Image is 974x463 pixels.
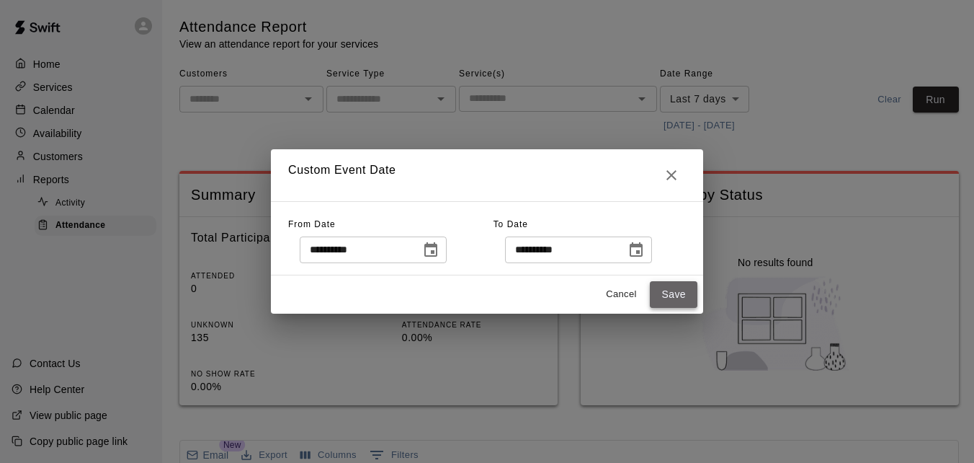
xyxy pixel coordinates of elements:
[657,161,686,190] button: Close
[271,149,703,201] h2: Custom Event Date
[598,283,644,306] button: Cancel
[622,236,651,265] button: Choose date, selected date is Aug 20, 2025
[416,236,445,265] button: Choose date, selected date is Aug 20, 2025
[288,219,336,229] span: From Date
[650,281,697,308] button: Save
[493,219,528,229] span: To Date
